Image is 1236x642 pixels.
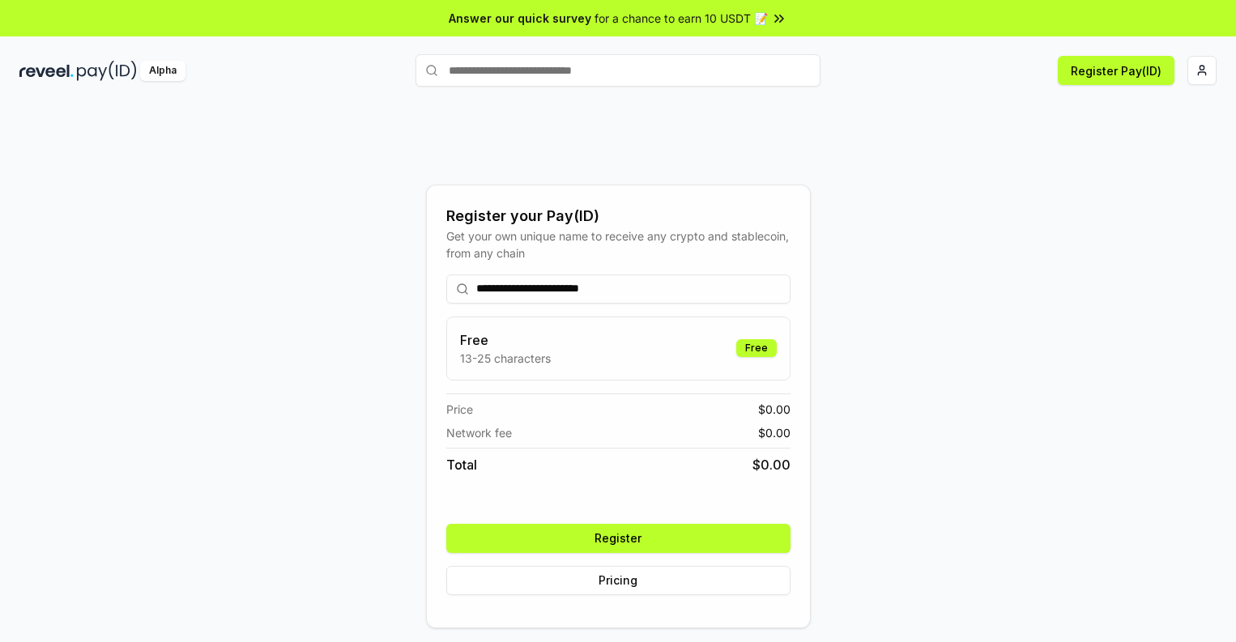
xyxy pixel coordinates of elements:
[446,524,791,553] button: Register
[1058,56,1174,85] button: Register Pay(ID)
[446,566,791,595] button: Pricing
[446,401,473,418] span: Price
[736,339,777,357] div: Free
[446,227,791,261] div: Get your own unique name to receive any crypto and stablecoin, from any chain
[752,455,791,474] span: $ 0.00
[449,10,591,27] span: Answer our quick survey
[140,61,185,81] div: Alpha
[77,61,137,81] img: pay_id
[595,10,768,27] span: for a chance to earn 10 USDT 📝
[758,424,791,441] span: $ 0.00
[19,61,74,81] img: reveel_dark
[446,205,791,227] div: Register your Pay(ID)
[460,350,551,367] p: 13-25 characters
[758,401,791,418] span: $ 0.00
[460,330,551,350] h3: Free
[446,455,477,474] span: Total
[446,424,512,441] span: Network fee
